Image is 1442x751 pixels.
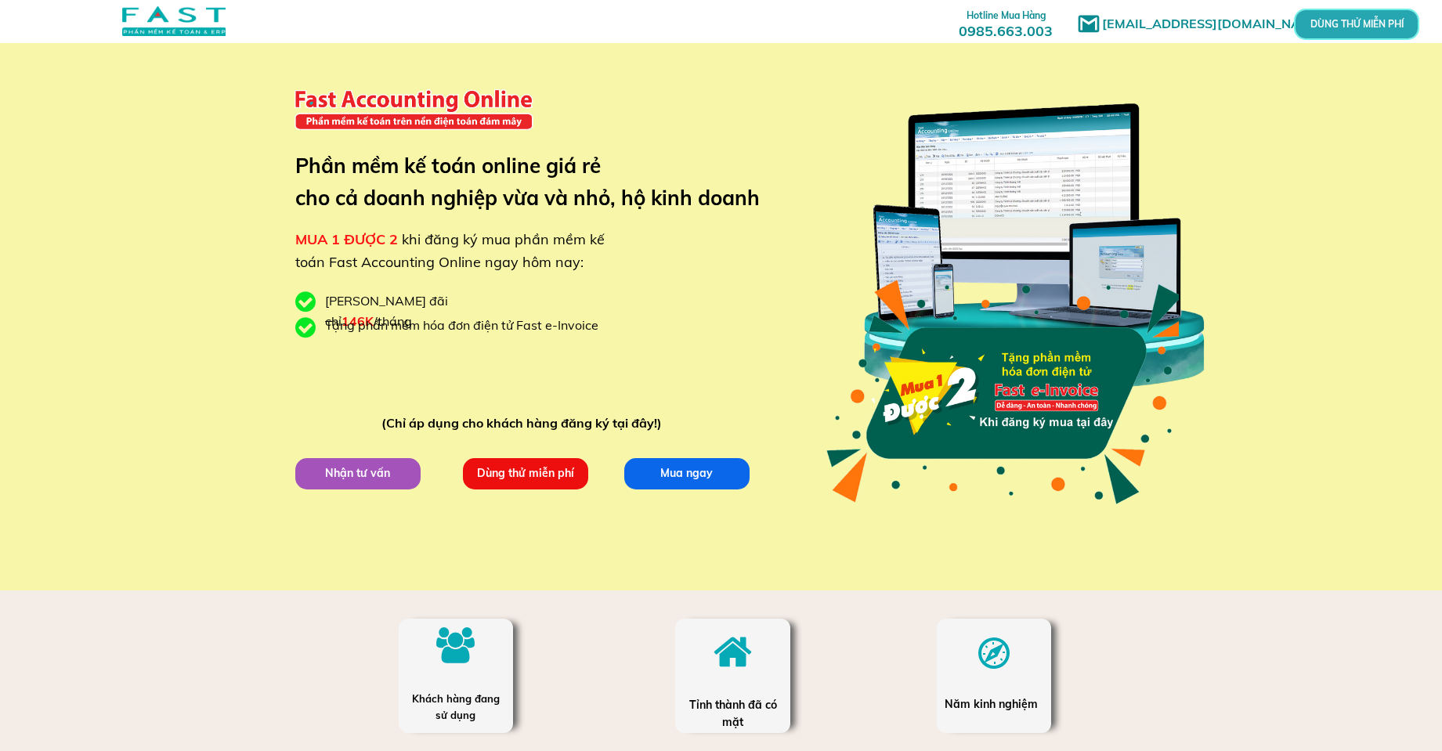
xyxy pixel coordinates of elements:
[325,291,529,331] div: [PERSON_NAME] đãi chỉ /tháng
[967,9,1046,21] span: Hotline Mua Hàng
[623,457,750,489] p: Mua ngay
[407,691,504,724] div: Khách hàng đang sử dụng
[688,696,779,731] div: Tỉnh thành đã có mặt
[941,5,1070,39] h3: 0985.663.003
[295,230,398,248] span: MUA 1 ĐƯỢC 2
[462,457,588,489] p: Dùng thử miễn phí
[342,313,374,329] span: 146K
[325,316,610,336] div: Tặng phần mềm hóa đơn điện tử Fast e-Invoice
[295,457,421,489] p: Nhận tư vấn
[1335,19,1379,29] p: DÙNG THỬ MIỄN PHÍ
[381,413,669,434] div: (Chỉ áp dụng cho khách hàng đăng ký tại đây!)
[295,230,605,271] span: khi đăng ký mua phần mềm kế toán Fast Accounting Online ngay hôm nay:
[945,695,1043,713] div: Năm kinh nghiệm
[295,150,783,215] h3: Phần mềm kế toán online giá rẻ cho cả doanh nghiệp vừa và nhỏ, hộ kinh doanh
[1102,14,1333,34] h1: [EMAIL_ADDRESS][DOMAIN_NAME]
